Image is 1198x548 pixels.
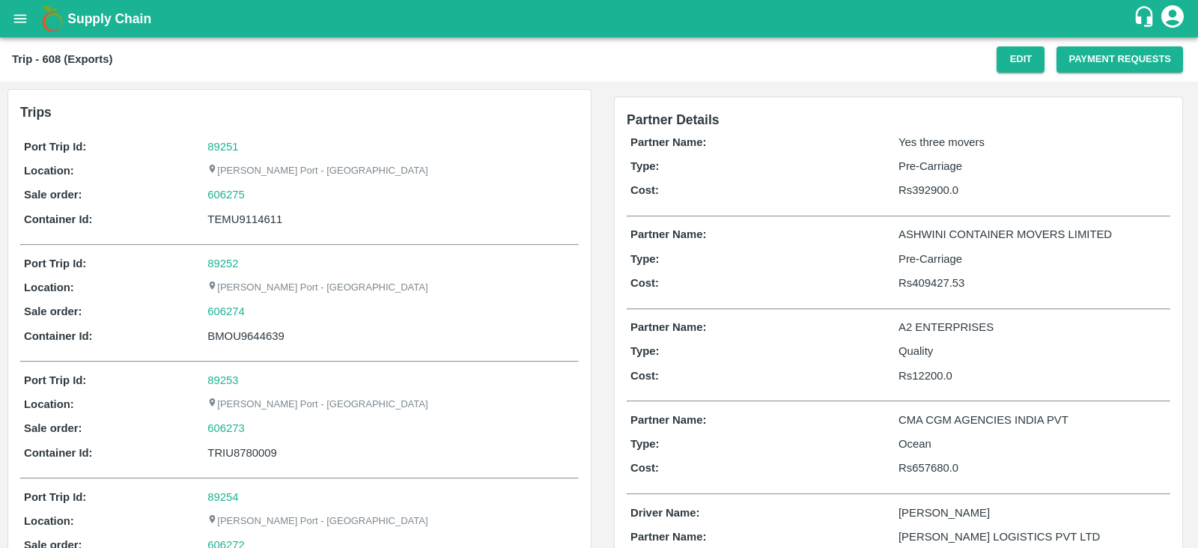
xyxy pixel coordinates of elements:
button: Edit [997,46,1045,73]
p: Rs 409427.53 [898,275,1167,291]
img: logo [37,4,67,34]
b: Port Trip Id: [24,491,86,503]
b: Partner Name: [630,414,706,426]
b: Type: [630,345,660,357]
b: Port Trip Id: [24,374,86,386]
a: 89254 [207,491,238,503]
b: Container Id: [24,330,93,342]
p: Quality [898,343,1167,359]
p: Rs 392900.0 [898,182,1167,198]
span: Partner Details [627,112,720,127]
a: 606273 [207,420,245,436]
button: open drawer [3,1,37,36]
b: Driver Name: [630,507,699,519]
b: Trip - 608 (Exports) [12,53,112,65]
div: account of current user [1159,3,1186,34]
b: Location: [24,398,74,410]
a: 89252 [207,258,238,270]
div: customer-support [1133,5,1159,32]
b: Sale order: [24,305,82,317]
a: 89253 [207,374,238,386]
b: Type: [630,253,660,265]
b: Sale order: [24,422,82,434]
b: Container Id: [24,213,93,225]
b: Partner Name: [630,321,706,333]
b: Supply Chain [67,11,151,26]
p: Rs 657680.0 [898,460,1167,476]
b: Cost: [630,370,659,382]
b: Container Id: [24,447,93,459]
div: TRIU8780009 [207,445,575,461]
p: [PERSON_NAME] Port - [GEOGRAPHIC_DATA] [207,514,428,529]
b: Port Trip Id: [24,141,86,153]
button: Payment Requests [1056,46,1183,73]
b: Trips [20,105,52,120]
a: 606275 [207,186,245,203]
p: [PERSON_NAME] Port - [GEOGRAPHIC_DATA] [207,164,428,178]
b: Location: [24,165,74,177]
b: Sale order: [24,189,82,201]
p: ASHWINI CONTAINER MOVERS LIMITED [898,226,1167,243]
b: Location: [24,515,74,527]
a: 89251 [207,141,238,153]
a: Supply Chain [67,8,1133,29]
p: [PERSON_NAME] LOGISTICS PVT LTD [898,529,1167,545]
b: Partner Name: [630,531,706,543]
a: 606274 [207,303,245,320]
p: [PERSON_NAME] Port - [GEOGRAPHIC_DATA] [207,281,428,295]
p: A2 ENTERPRISES [898,319,1167,335]
p: Rs 12200.0 [898,368,1167,384]
b: Cost: [630,462,659,474]
p: Pre-Carriage [898,251,1167,267]
b: Port Trip Id: [24,258,86,270]
b: Cost: [630,277,659,289]
p: [PERSON_NAME] [898,505,1167,521]
div: BMOU9644639 [207,328,575,344]
p: CMA CGM AGENCIES INDIA PVT [898,412,1167,428]
b: Type: [630,438,660,450]
p: Ocean [898,436,1167,452]
p: Pre-Carriage [898,158,1167,174]
b: Type: [630,160,660,172]
b: Cost: [630,184,659,196]
b: Partner Name: [630,228,706,240]
div: TEMU9114611 [207,211,575,228]
p: [PERSON_NAME] Port - [GEOGRAPHIC_DATA] [207,398,428,412]
b: Location: [24,281,74,293]
p: Yes three movers [898,134,1167,150]
b: Partner Name: [630,136,706,148]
